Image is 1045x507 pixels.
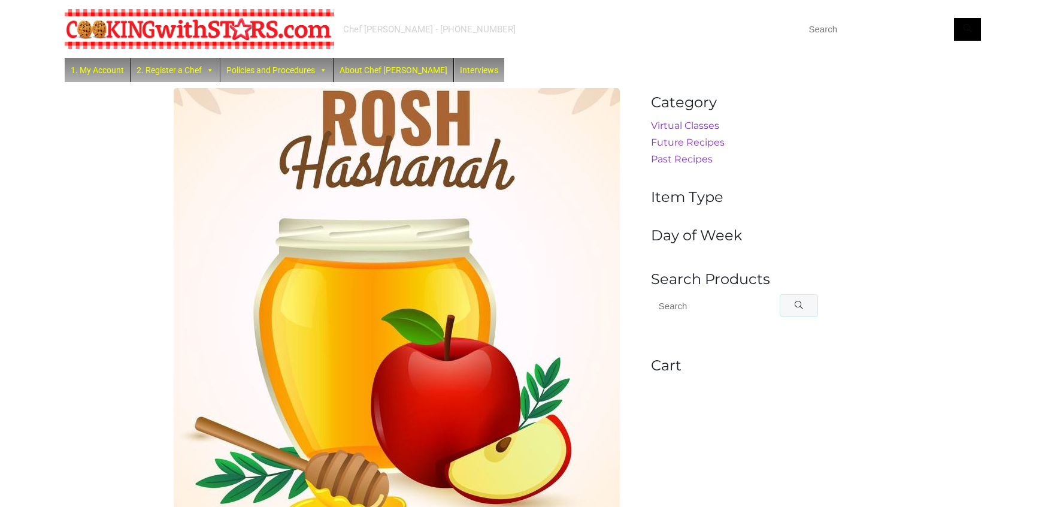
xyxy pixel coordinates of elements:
[651,120,719,131] a: Virtual Classes
[651,271,872,288] h4: Search Products
[343,23,516,35] div: Chef [PERSON_NAME] - [PHONE_NUMBER]
[334,58,453,82] a: About Chef [PERSON_NAME]
[780,294,818,317] button: Search
[651,357,872,375] h4: Cart
[651,94,872,111] h4: Category
[651,189,872,206] h4: Item Type
[651,153,713,165] a: Past Recipes
[651,294,780,317] input: Search
[65,9,334,49] img: Chef Paula's Cooking With Stars
[651,227,872,245] h4: Day of Week
[220,58,333,82] a: Policies and Procedures
[65,58,130,82] a: 1. My Account
[801,18,981,41] input: Search
[954,18,981,41] button: Search
[131,58,220,82] a: 2. Register a Chef
[454,58,504,82] a: Interviews
[651,137,725,148] a: Future Recipes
